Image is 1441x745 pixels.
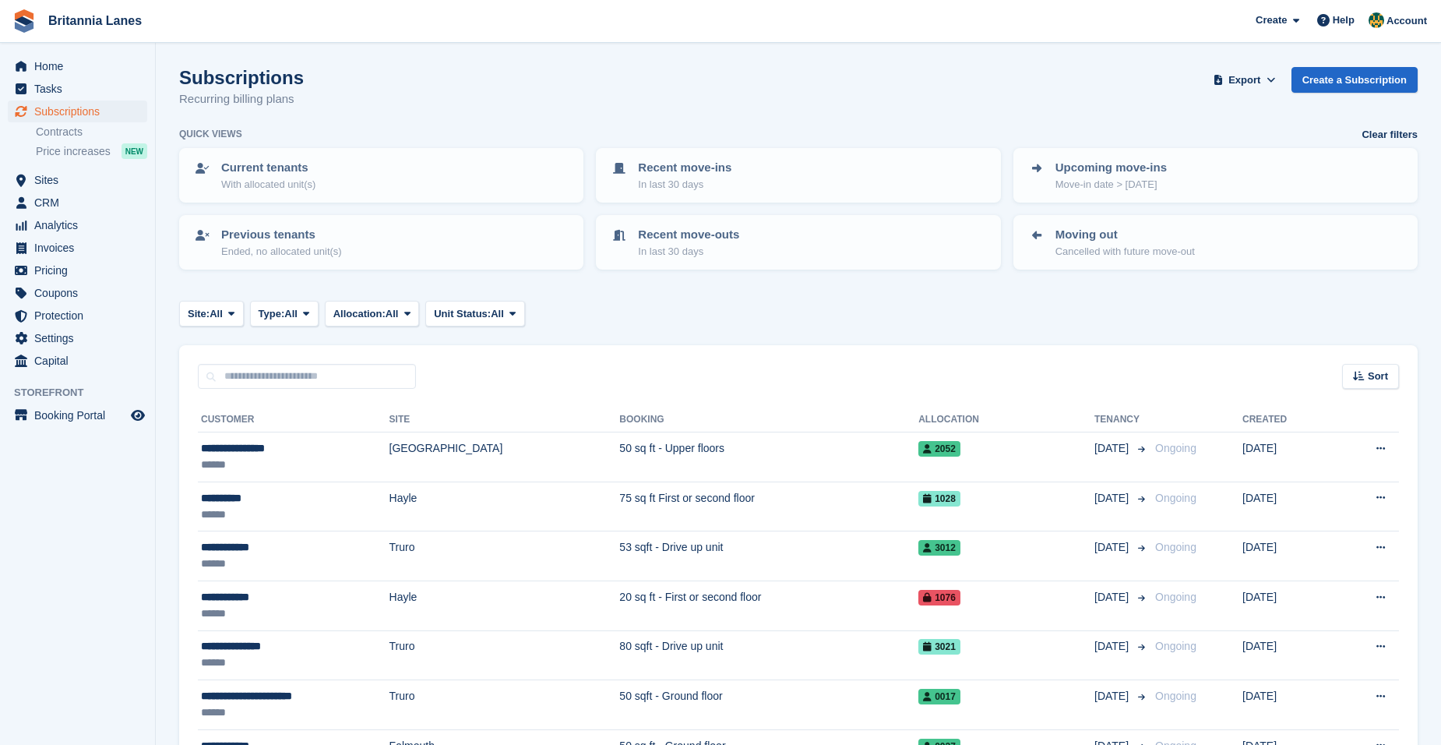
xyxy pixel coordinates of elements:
[1228,72,1260,88] span: Export
[8,78,147,100] a: menu
[1094,490,1132,507] span: [DATE]
[179,90,304,108] p: Recurring billing plans
[34,169,128,191] span: Sites
[1155,591,1196,603] span: Ongoing
[8,404,147,426] a: menu
[1094,688,1132,704] span: [DATE]
[1210,67,1279,93] button: Export
[425,301,524,327] button: Unit Status: All
[918,540,960,556] span: 3012
[918,590,960,606] span: 1076
[1094,408,1149,433] th: Tenancy
[221,159,315,177] p: Current tenants
[34,78,128,100] span: Tasks
[638,244,739,260] p: In last 30 days
[34,260,128,281] span: Pricing
[34,282,128,304] span: Coupons
[188,306,210,322] span: Site:
[638,159,731,177] p: Recent move-ins
[597,150,999,201] a: Recent move-ins In last 30 days
[8,101,147,122] a: menu
[179,67,304,88] h1: Subscriptions
[129,406,147,425] a: Preview store
[389,531,620,581] td: Truro
[1155,492,1196,504] span: Ongoing
[34,305,128,327] span: Protection
[8,192,147,214] a: menu
[34,214,128,236] span: Analytics
[8,237,147,259] a: menu
[1369,12,1384,28] img: Sarah Lane
[1155,640,1196,652] span: Ongoing
[389,581,620,630] td: Hayle
[36,144,111,159] span: Price increases
[8,350,147,372] a: menu
[34,237,128,259] span: Invoices
[1155,442,1196,454] span: Ongoing
[1094,539,1132,556] span: [DATE]
[1155,541,1196,553] span: Ongoing
[1242,680,1333,730] td: [DATE]
[221,177,315,192] p: With allocated unit(s)
[619,482,918,531] td: 75 sq ft First or second floor
[284,306,298,322] span: All
[333,306,386,322] span: Allocation:
[1055,159,1167,177] p: Upcoming move-ins
[1055,244,1195,260] p: Cancelled with future move-out
[619,581,918,630] td: 20 sq ft - First or second floor
[36,125,147,139] a: Contracts
[918,441,960,457] span: 2052
[8,327,147,349] a: menu
[386,306,399,322] span: All
[597,217,999,268] a: Recent move-outs In last 30 days
[8,305,147,327] a: menu
[250,301,319,327] button: Type: All
[389,433,620,482] td: [GEOGRAPHIC_DATA]
[259,306,285,322] span: Type:
[1333,12,1355,28] span: Help
[491,306,504,322] span: All
[1094,589,1132,606] span: [DATE]
[619,630,918,680] td: 80 sqft - Drive up unit
[619,531,918,581] td: 53 sqft - Drive up unit
[638,226,739,244] p: Recent move-outs
[1362,127,1418,143] a: Clear filters
[1256,12,1287,28] span: Create
[918,408,1094,433] th: Allocation
[198,408,389,433] th: Customer
[122,143,147,159] div: NEW
[1242,630,1333,680] td: [DATE]
[34,55,128,77] span: Home
[34,404,128,426] span: Booking Portal
[1242,531,1333,581] td: [DATE]
[1242,433,1333,482] td: [DATE]
[179,301,244,327] button: Site: All
[389,680,620,730] td: Truro
[1242,408,1333,433] th: Created
[434,306,491,322] span: Unit Status:
[8,260,147,281] a: menu
[325,301,420,327] button: Allocation: All
[918,491,960,507] span: 1028
[1291,67,1418,93] a: Create a Subscription
[619,433,918,482] td: 50 sq ft - Upper floors
[8,55,147,77] a: menu
[1242,482,1333,531] td: [DATE]
[638,177,731,192] p: In last 30 days
[181,150,582,201] a: Current tenants With allocated unit(s)
[1015,217,1416,268] a: Moving out Cancelled with future move-out
[221,226,342,244] p: Previous tenants
[619,680,918,730] td: 50 sqft - Ground floor
[1015,150,1416,201] a: Upcoming move-ins Move-in date > [DATE]
[8,214,147,236] a: menu
[34,192,128,214] span: CRM
[42,8,148,34] a: Britannia Lanes
[36,143,147,160] a: Price increases NEW
[1155,690,1196,702] span: Ongoing
[8,169,147,191] a: menu
[389,408,620,433] th: Site
[918,689,960,704] span: 0017
[1368,369,1388,384] span: Sort
[179,127,242,141] h6: Quick views
[389,630,620,680] td: Truro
